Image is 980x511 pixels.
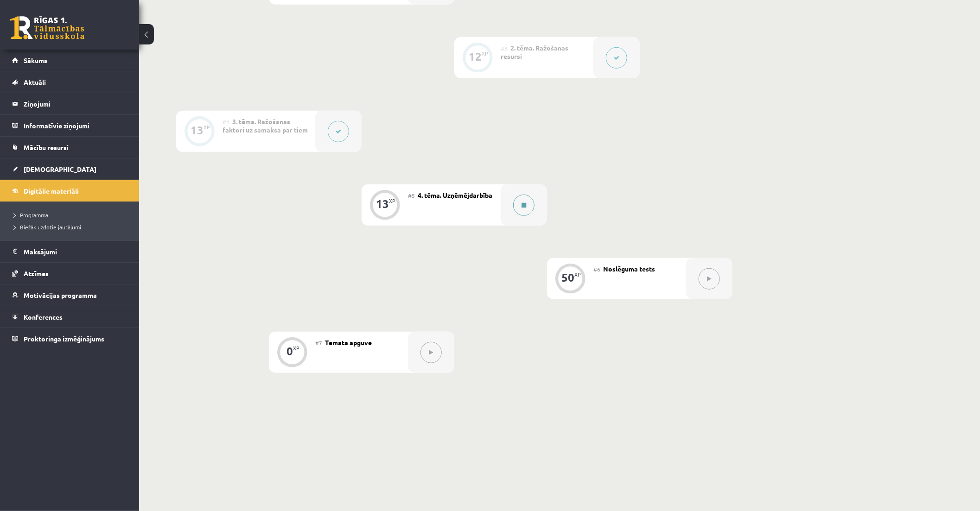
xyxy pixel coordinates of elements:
span: #5 [408,192,415,199]
div: XP [204,125,210,130]
a: Motivācijas programma [12,284,127,306]
a: Konferences [12,306,127,328]
div: XP [574,272,581,277]
span: Sākums [24,56,47,64]
div: 50 [561,273,574,282]
legend: Ziņojumi [24,93,127,114]
span: 2. tēma. Ražošanas resursi [501,44,568,60]
span: Mācību resursi [24,143,69,151]
a: Ziņojumi [12,93,127,114]
div: XP [389,198,395,203]
a: Sākums [12,50,127,71]
span: Biežāk uzdotie jautājumi [14,223,81,231]
span: Programma [14,211,48,219]
span: #3 [501,44,508,52]
a: Atzīmes [12,263,127,284]
a: [DEMOGRAPHIC_DATA] [12,158,127,180]
span: Digitālie materiāli [24,187,79,195]
a: Proktoringa izmēģinājums [12,328,127,349]
span: Noslēguma tests [603,265,655,273]
a: Mācību resursi [12,137,127,158]
a: Maksājumi [12,241,127,262]
span: Konferences [24,313,63,321]
span: 3. tēma. Ražošanas faktori uz samaksa par tiem [223,117,308,134]
span: Aktuāli [24,78,46,86]
span: Proktoringa izmēģinājums [24,334,104,343]
a: Aktuāli [12,71,127,93]
a: Informatīvie ziņojumi [12,115,127,136]
a: Programma [14,211,130,219]
a: Digitālie materiāli [12,180,127,202]
a: Biežāk uzdotie jautājumi [14,223,130,231]
div: 0 [286,347,293,355]
span: Atzīmes [24,269,49,278]
span: [DEMOGRAPHIC_DATA] [24,165,96,173]
span: #4 [223,118,229,126]
div: 13 [376,200,389,208]
div: 13 [191,126,204,134]
span: #7 [315,339,322,347]
div: 12 [469,52,482,61]
span: Motivācijas programma [24,291,97,299]
span: Temata apguve [325,338,372,347]
a: Rīgas 1. Tālmācības vidusskola [10,16,84,39]
div: XP [293,346,299,351]
span: #6 [593,265,600,273]
span: 4. tēma. Uzņēmējdarbība [418,191,492,199]
legend: Informatīvie ziņojumi [24,115,127,136]
legend: Maksājumi [24,241,127,262]
div: XP [482,51,488,56]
